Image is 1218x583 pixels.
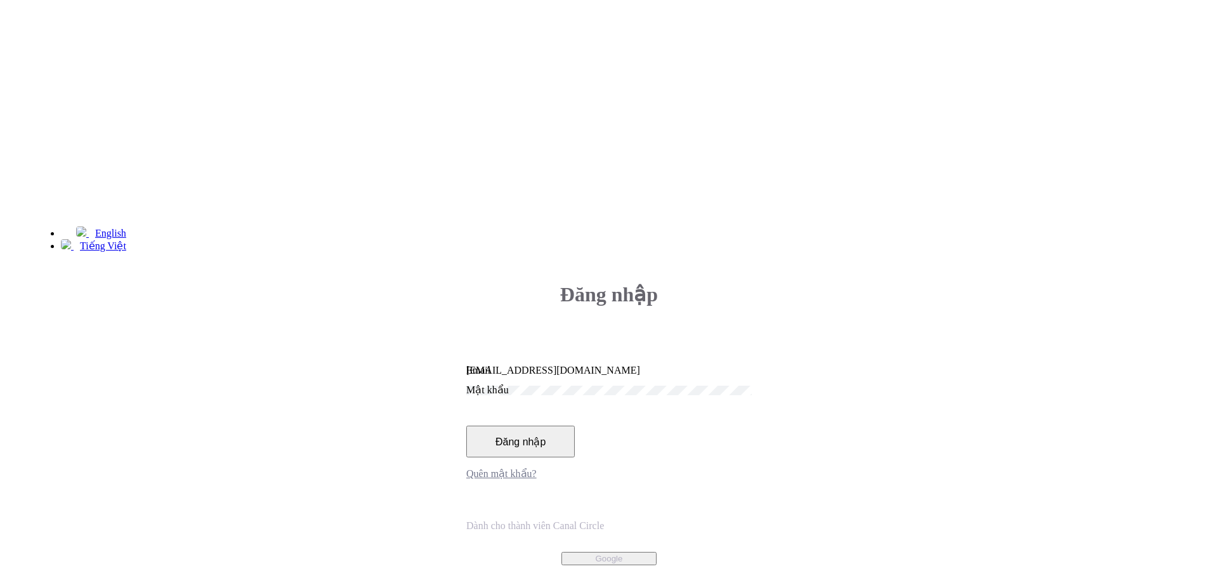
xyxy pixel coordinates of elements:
button: Google [561,552,657,565]
h4: Cổng thông tin quản lý [41,105,424,120]
h3: Đăng nhập [466,282,752,306]
a: Quên mật khẩu? [466,468,537,479]
a: Tiếng Việt [61,240,126,251]
button: Đăng nhập [466,426,575,457]
span: English [95,228,126,239]
span: Dành cho thành viên Canal Circle [466,520,604,531]
h3: Chào mừng đến [GEOGRAPHIC_DATA] [41,56,424,80]
img: 226-united-states.svg [76,226,86,237]
a: English [76,228,126,239]
input: Email [466,365,752,376]
span: Tiếng Việt [80,240,126,251]
img: 220-vietnam.svg [61,239,71,249]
